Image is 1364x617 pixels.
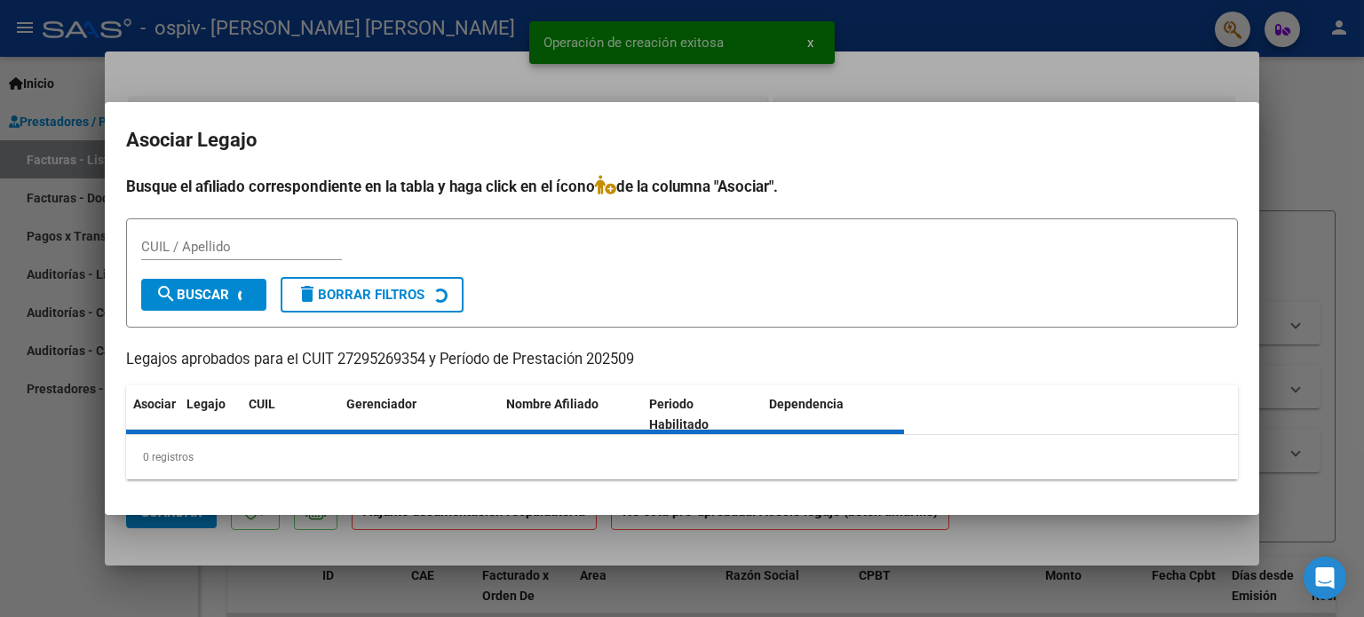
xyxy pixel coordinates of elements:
span: Gerenciador [346,397,416,411]
mat-icon: delete [297,283,318,305]
mat-icon: search [155,283,177,305]
span: Dependencia [769,397,844,411]
span: Buscar [155,287,229,303]
div: Open Intercom Messenger [1304,557,1346,599]
span: Nombre Afiliado [506,397,599,411]
span: Legajo [186,397,226,411]
datatable-header-cell: Legajo [179,385,242,444]
span: Borrar Filtros [297,287,424,303]
span: Periodo Habilitado [649,397,709,431]
datatable-header-cell: CUIL [242,385,339,444]
h4: Busque el afiliado correspondiente en la tabla y haga click en el ícono de la columna "Asociar". [126,175,1238,198]
datatable-header-cell: Gerenciador [339,385,499,444]
span: Asociar [133,397,176,411]
datatable-header-cell: Dependencia [762,385,905,444]
datatable-header-cell: Periodo Habilitado [642,385,762,444]
div: 0 registros [126,435,1238,479]
p: Legajos aprobados para el CUIT 27295269354 y Período de Prestación 202509 [126,349,1238,371]
datatable-header-cell: Nombre Afiliado [499,385,642,444]
datatable-header-cell: Asociar [126,385,179,444]
button: Borrar Filtros [281,277,464,312]
button: Buscar [141,279,266,311]
h2: Asociar Legajo [126,123,1238,157]
span: CUIL [249,397,275,411]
